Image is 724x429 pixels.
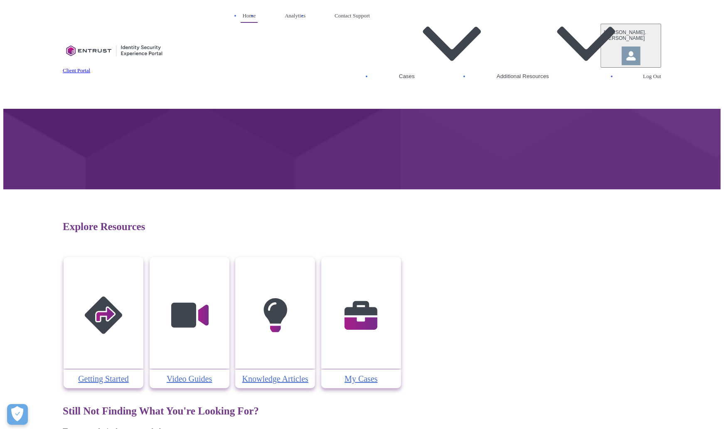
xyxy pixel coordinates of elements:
a: Analytics, opens in new tab [283,10,308,22]
button: Additional Resources [495,10,567,79]
img: Knowledge Articles [236,271,315,360]
a: Contact Support [332,10,372,22]
button: User Profile paulina.jeria [601,24,661,67]
p: Explore Resources [63,221,661,233]
img: Getting Started [64,271,143,360]
p: Still Not Finding What You're Looking For? [63,405,661,417]
div: Preferencias de cookies [7,404,28,425]
p: [PERSON_NAME].[PERSON_NAME] [604,30,658,41]
img: Video Guides [150,271,229,360]
a: Getting Started [64,374,143,384]
img: My Cases [322,271,401,360]
p: Knowledge Articles [240,374,310,384]
a: Video Guides [150,374,229,384]
span: Log Out [643,73,661,79]
a: Home [241,10,258,23]
p: Video Guides [154,374,225,384]
button: Abrir preferencias [7,404,28,425]
button: Cases [397,10,470,79]
span: Client Portal [63,67,90,74]
a: Knowledge Articles [236,374,315,384]
p: Getting Started [68,374,139,384]
p: My Cases [326,374,396,384]
a: My Cases [322,374,401,384]
a: Client Portal [63,35,167,74]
